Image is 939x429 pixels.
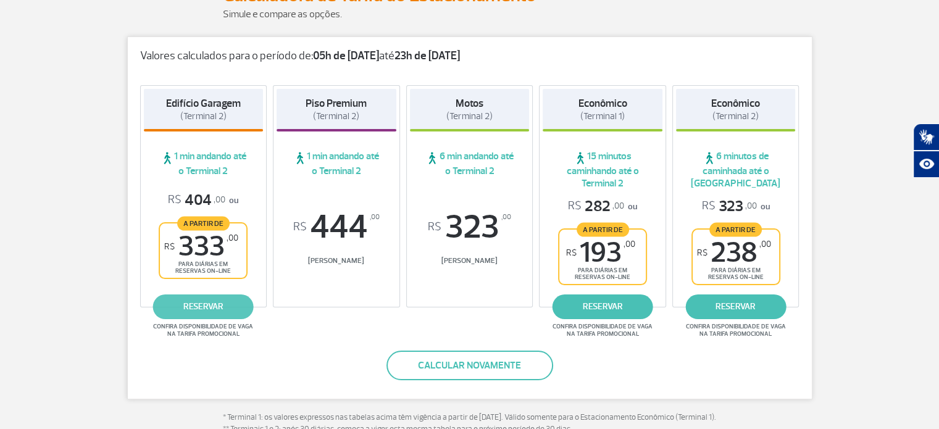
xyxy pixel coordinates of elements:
[410,256,530,265] span: [PERSON_NAME]
[570,267,635,281] span: para diárias em reservas on-line
[697,239,771,267] span: 238
[913,123,939,151] button: Abrir tradutor de língua de sinais.
[566,248,577,258] sup: R$
[676,150,796,190] span: 6 minutos de caminhada até o [GEOGRAPHIC_DATA]
[386,351,553,380] button: Calcular novamente
[153,294,254,319] a: reservar
[553,294,653,319] a: reservar
[227,233,238,243] sup: ,00
[709,222,762,236] span: A partir de
[913,151,939,178] button: Abrir recursos assistivos.
[456,97,483,110] strong: Motos
[566,239,635,267] span: 193
[568,197,637,216] p: ou
[577,222,629,236] span: A partir de
[164,233,238,260] span: 333
[170,260,236,275] span: para diárias em reservas on-line
[578,97,627,110] strong: Econômico
[543,150,662,190] span: 15 minutos caminhando até o Terminal 2
[223,7,717,22] p: Simule e compare as opções.
[913,123,939,178] div: Plugin de acessibilidade da Hand Talk.
[446,110,493,122] span: (Terminal 2)
[711,97,760,110] strong: Econômico
[551,323,654,338] span: Confira disponibilidade de vaga na tarifa promocional
[164,241,175,252] sup: R$
[144,150,264,177] span: 1 min andando até o Terminal 2
[293,220,307,234] sup: R$
[370,210,380,224] sup: ,00
[703,267,769,281] span: para diárias em reservas on-line
[277,256,396,265] span: [PERSON_NAME]
[166,97,241,110] strong: Edifício Garagem
[277,210,396,244] span: 444
[313,49,379,63] strong: 05h de [DATE]
[394,49,460,63] strong: 23h de [DATE]
[140,49,799,63] p: Valores calculados para o período de: até
[168,191,238,210] p: ou
[580,110,625,122] span: (Terminal 1)
[759,239,771,249] sup: ,00
[180,110,227,122] span: (Terminal 2)
[410,210,530,244] span: 323
[702,197,770,216] p: ou
[410,150,530,177] span: 6 min andando até o Terminal 2
[501,210,511,224] sup: ,00
[151,323,255,338] span: Confira disponibilidade de vaga na tarifa promocional
[684,323,788,338] span: Confira disponibilidade de vaga na tarifa promocional
[306,97,367,110] strong: Piso Premium
[712,110,759,122] span: (Terminal 2)
[177,216,230,230] span: A partir de
[428,220,441,234] sup: R$
[702,197,757,216] span: 323
[568,197,624,216] span: 282
[685,294,786,319] a: reservar
[697,248,707,258] sup: R$
[624,239,635,249] sup: ,00
[168,191,225,210] span: 404
[277,150,396,177] span: 1 min andando até o Terminal 2
[313,110,359,122] span: (Terminal 2)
